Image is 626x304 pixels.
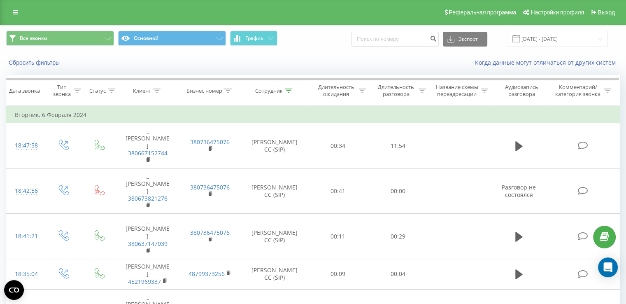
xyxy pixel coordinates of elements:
div: Бизнес номер [186,87,222,94]
td: 00:41 [308,168,368,214]
div: 18:35:04 [15,266,37,282]
a: 380673821276 [128,194,168,202]
span: Все звонки [20,35,47,42]
td: 00:34 [308,123,368,168]
td: Вторник, 6 Февраля 2024 [7,107,620,123]
td: 00:11 [308,214,368,259]
span: График [245,35,263,41]
td: 00:29 [368,214,428,259]
span: Настройки профиля [531,9,584,16]
div: Длительность разговора [375,84,417,98]
td: [PERSON_NAME] CC (SIP) [241,214,308,259]
a: 380667152744 [128,149,168,157]
a: 380637147039 [128,240,168,248]
a: 380736475076 [190,138,230,146]
div: Сотрудник [255,87,283,94]
div: Клиент [133,87,151,94]
div: Open Intercom Messenger [598,257,618,277]
span: Разговор не состоялся [502,183,536,199]
button: Open CMP widget [4,280,24,300]
span: Выход [598,9,615,16]
button: График [230,31,277,46]
td: 00:00 [368,168,428,214]
td: [PERSON_NAME] [116,259,179,290]
td: _ [PERSON_NAME] [116,123,179,168]
div: Тип звонка [52,84,71,98]
a: 380736475076 [190,229,230,236]
input: Поиск по номеру [351,32,439,47]
a: 48799373256 [188,270,225,278]
div: 18:42:56 [15,183,37,199]
button: Все звонки [6,31,114,46]
td: _ [PERSON_NAME] [116,168,179,214]
div: 18:41:21 [15,228,37,244]
td: [PERSON_NAME] CC (SIP) [241,259,308,290]
td: 11:54 [368,123,428,168]
div: Аудиозапись разговора [498,84,546,98]
td: 00:09 [308,259,368,290]
button: Сбросить фильтры [6,59,64,66]
div: Дата звонка [9,87,40,94]
div: 18:47:58 [15,138,37,154]
td: _ [PERSON_NAME] [116,214,179,259]
div: Длительность ожидания [316,84,357,98]
a: 4521969337 [128,278,161,285]
a: Когда данные могут отличаться от других систем [475,58,620,66]
button: Основной [118,31,226,46]
button: Экспорт [443,32,487,47]
div: Статус [89,87,106,94]
span: Реферальная программа [449,9,516,16]
td: [PERSON_NAME] CC (SIP) [241,168,308,214]
td: 00:04 [368,259,428,290]
a: 380736475076 [190,183,230,191]
div: Комментарий/категория звонка [554,84,602,98]
div: Название схемы переадресации [435,84,479,98]
td: [PERSON_NAME] CC (SIP) [241,123,308,168]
